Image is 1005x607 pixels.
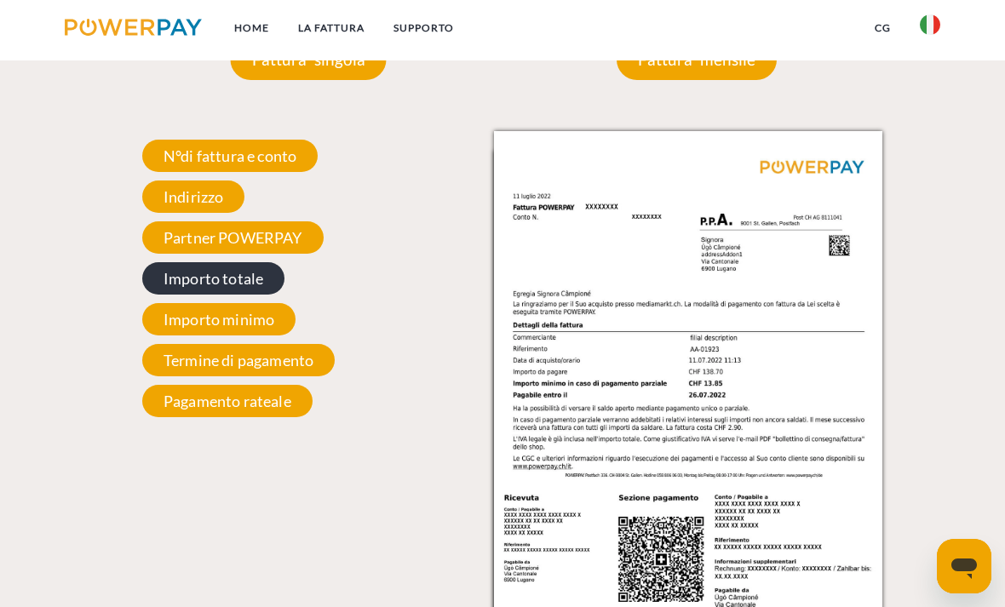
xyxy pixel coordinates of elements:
[937,539,991,593] iframe: Pulsante per aprire la finestra di messaggistica
[142,180,245,213] span: Indirizzo
[142,140,319,172] span: N°di fattura e conto
[142,303,296,335] span: Importo minimo
[142,221,324,254] span: Partner POWERPAY
[379,13,468,43] a: Supporto
[220,13,284,43] a: Home
[142,344,336,376] span: Termine di pagamento
[142,262,285,295] span: Importo totale
[65,19,202,36] img: logo-powerpay.svg
[860,13,905,43] a: CG
[920,14,940,35] img: it
[142,385,313,417] span: Pagamento rateale
[284,13,379,43] a: LA FATTURA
